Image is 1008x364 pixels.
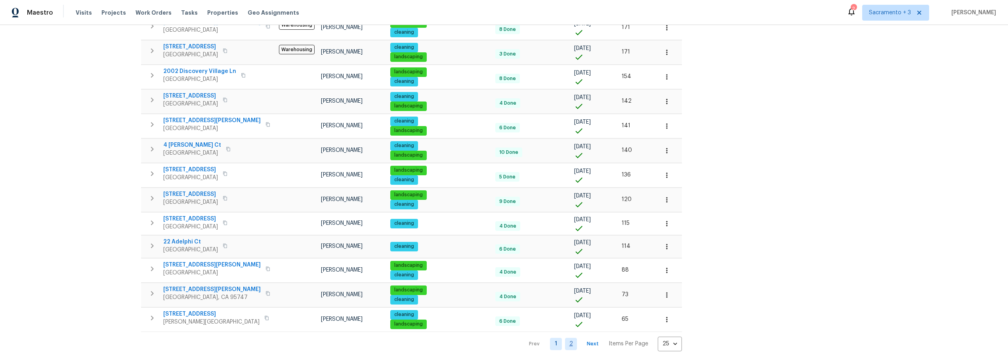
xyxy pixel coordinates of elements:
span: [DATE] [574,21,591,27]
span: [PERSON_NAME] [321,220,363,226]
span: cleaning [391,201,417,208]
span: 8 Done [496,75,519,82]
span: landscaping [391,192,426,198]
span: [DATE] [574,70,591,76]
span: [GEOGRAPHIC_DATA] [163,269,261,277]
span: [DATE] [574,144,591,149]
span: Geo Assignments [248,9,299,17]
span: [PERSON_NAME] [321,25,363,30]
span: 4 Done [496,100,519,107]
span: 6 Done [496,318,519,325]
span: 88 [622,267,629,273]
span: cleaning [391,93,417,100]
span: cleaning [391,78,417,85]
span: landscaping [391,152,426,159]
span: landscaping [391,262,426,269]
span: [STREET_ADDRESS] [163,215,218,223]
span: [STREET_ADDRESS][PERSON_NAME] [163,117,261,125]
span: 4 Done [496,293,519,300]
p: Items Per Page [609,340,648,348]
span: 142 [622,98,632,104]
span: landscaping [391,127,426,134]
span: 136 [622,172,631,178]
span: 9 Done [496,198,519,205]
span: cleaning [391,118,417,125]
span: [PERSON_NAME] [321,267,363,273]
span: 154 [622,74,631,79]
span: 10 Done [496,149,521,156]
span: 4 Done [496,223,519,230]
span: 171 [622,49,630,55]
span: cleaning [391,243,417,250]
span: 141 [622,123,630,128]
div: 25 [658,333,682,354]
span: landscaping [391,103,426,109]
span: Properties [207,9,238,17]
span: [PERSON_NAME] [948,9,996,17]
span: [PERSON_NAME] [321,292,363,297]
span: 3 Done [496,51,519,57]
span: [STREET_ADDRESS] [163,166,218,174]
span: 115 [622,220,630,226]
span: 65 [622,316,628,322]
span: [GEOGRAPHIC_DATA] [163,51,218,59]
span: cleaning [391,142,417,149]
span: 22 Adelphi Ct [163,238,218,246]
span: [DATE] [574,46,591,51]
span: [GEOGRAPHIC_DATA] [163,100,218,108]
span: [DATE] [574,288,591,294]
span: 120 [622,197,632,202]
div: 2 [851,5,856,13]
span: 73 [622,292,628,297]
span: [STREET_ADDRESS] [163,190,218,198]
span: Sacramento + 3 [869,9,911,17]
span: [STREET_ADDRESS] [163,43,218,51]
span: cleaning [391,220,417,227]
span: 4 [PERSON_NAME] Ct [163,141,221,149]
span: [PERSON_NAME] [321,243,363,249]
span: [STREET_ADDRESS] [163,310,260,318]
span: landscaping [391,321,426,328]
span: [STREET_ADDRESS] [163,92,218,100]
span: 8 Done [496,26,519,33]
span: [GEOGRAPHIC_DATA] [163,26,261,34]
span: landscaping [391,167,426,174]
span: 2002 Discovery Village Ln [163,67,236,75]
span: 6 Done [496,125,519,131]
a: Goto page 1 [550,338,562,350]
span: [STREET_ADDRESS][PERSON_NAME] [163,261,261,269]
span: 171 [622,25,630,30]
span: [GEOGRAPHIC_DATA] [163,198,218,206]
span: 114 [622,243,630,249]
span: [GEOGRAPHIC_DATA] [163,174,218,182]
span: [DATE] [574,193,591,199]
span: [DATE] [574,240,591,245]
span: [PERSON_NAME] [321,49,363,55]
span: [PERSON_NAME] [321,172,363,178]
span: [PERSON_NAME] [321,316,363,322]
span: cleaning [391,296,417,303]
span: [GEOGRAPHIC_DATA] [163,125,261,132]
span: [GEOGRAPHIC_DATA], CA 95747 [163,293,261,301]
span: Projects [101,9,126,17]
span: landscaping [391,287,426,293]
span: Tasks [181,10,198,15]
span: [DATE] [574,95,591,100]
span: [PERSON_NAME] [321,123,363,128]
span: [DATE] [574,119,591,125]
span: [DATE] [574,313,591,318]
nav: Pagination Navigation [521,337,682,351]
span: [PERSON_NAME] [321,98,363,104]
span: [PERSON_NAME] [321,197,363,202]
span: 6 Done [496,246,519,253]
span: 4 Done [496,269,519,276]
span: cleaning [391,311,417,318]
span: Maestro [27,9,53,17]
span: 140 [622,148,632,153]
span: [STREET_ADDRESS][PERSON_NAME] [163,285,261,293]
span: cleaning [391,44,417,51]
span: cleaning [391,176,417,183]
span: [PERSON_NAME] [321,74,363,79]
a: Goto page 2 [565,338,577,350]
span: [DATE] [574,169,591,174]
